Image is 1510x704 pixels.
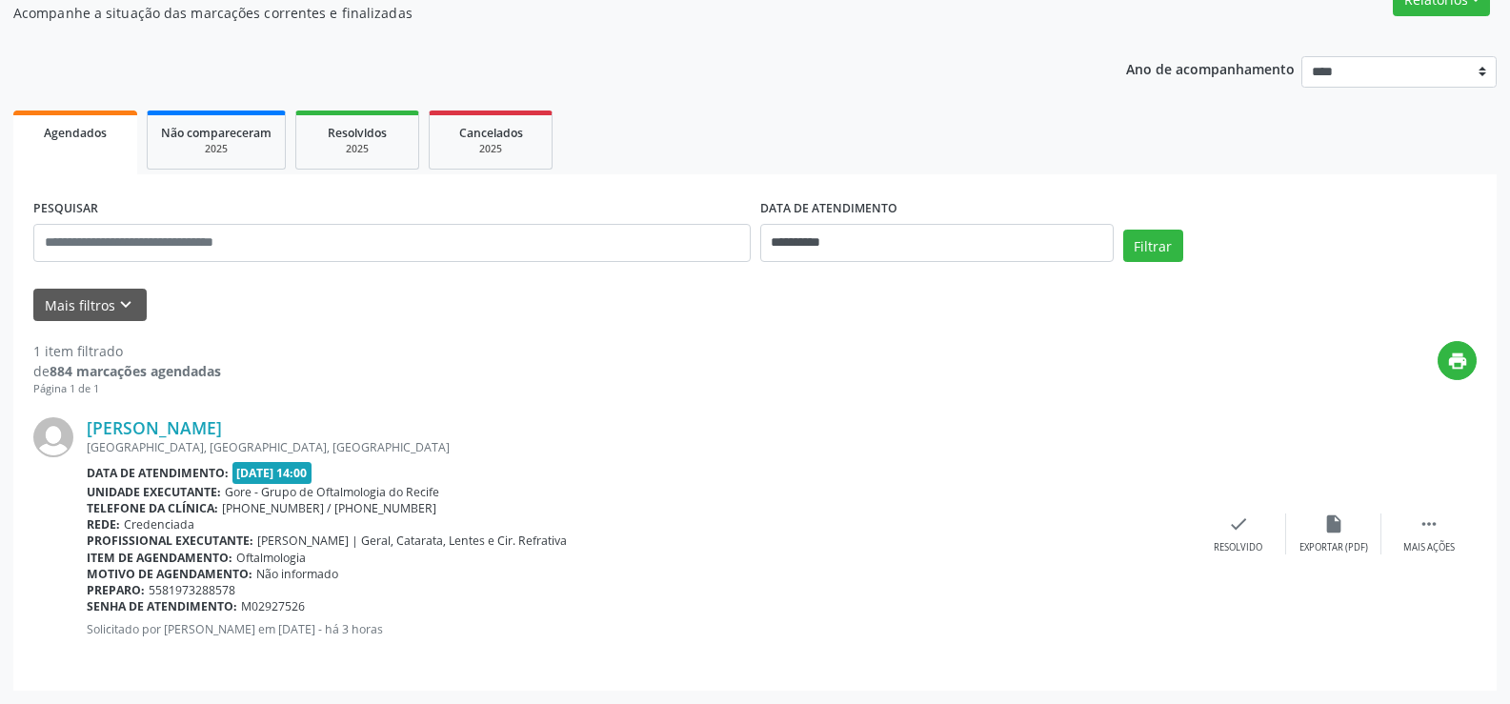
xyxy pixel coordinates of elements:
[87,439,1191,455] div: [GEOGRAPHIC_DATA], [GEOGRAPHIC_DATA], [GEOGRAPHIC_DATA]
[1214,541,1262,554] div: Resolvido
[256,566,338,582] span: Não informado
[44,125,107,141] span: Agendados
[241,598,305,614] span: M02927526
[87,484,221,500] b: Unidade executante:
[33,194,98,224] label: PESQUISAR
[87,621,1191,637] p: Solicitado por [PERSON_NAME] em [DATE] - há 3 horas
[33,361,221,381] div: de
[222,500,436,516] span: [PHONE_NUMBER] / [PHONE_NUMBER]
[225,484,439,500] span: Gore - Grupo de Oftalmologia do Recife
[124,516,194,533] span: Credenciada
[87,533,253,549] b: Profissional executante:
[459,125,523,141] span: Cancelados
[13,3,1052,23] p: Acompanhe a situação das marcações correntes e finalizadas
[33,381,221,397] div: Página 1 de 1
[232,462,312,484] span: [DATE] 14:00
[33,417,73,457] img: img
[257,533,567,549] span: [PERSON_NAME] | Geral, Catarata, Lentes e Cir. Refrativa
[1299,541,1368,554] div: Exportar (PDF)
[1228,513,1249,534] i: check
[50,362,221,380] strong: 884 marcações agendadas
[33,289,147,322] button: Mais filtroskeyboard_arrow_down
[161,142,272,156] div: 2025
[1123,230,1183,262] button: Filtrar
[236,550,306,566] span: Oftalmologia
[1419,513,1440,534] i: 
[87,465,229,481] b: Data de atendimento:
[1126,56,1295,80] p: Ano de acompanhamento
[1438,341,1477,380] button: print
[1447,351,1468,372] i: print
[87,598,237,614] b: Senha de atendimento:
[87,500,218,516] b: Telefone da clínica:
[87,550,232,566] b: Item de agendamento:
[33,341,221,361] div: 1 item filtrado
[1403,541,1455,554] div: Mais ações
[760,194,897,224] label: DATA DE ATENDIMENTO
[87,516,120,533] b: Rede:
[1323,513,1344,534] i: insert_drive_file
[115,294,136,315] i: keyboard_arrow_down
[87,417,222,438] a: [PERSON_NAME]
[443,142,538,156] div: 2025
[149,582,235,598] span: 5581973288578
[328,125,387,141] span: Resolvidos
[87,582,145,598] b: Preparo:
[161,125,272,141] span: Não compareceram
[310,142,405,156] div: 2025
[87,566,252,582] b: Motivo de agendamento:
